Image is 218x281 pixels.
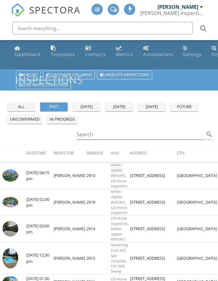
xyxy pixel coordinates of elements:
[177,150,185,156] span: City
[158,4,198,10] div: [PERSON_NAME]
[111,189,128,215] span: NPMA-33(WDI REPORT), CIS-Home Inspection
[116,51,133,57] div: Metrics
[54,216,86,242] td: [PERSON_NAME]
[54,242,86,274] td: [PERSON_NAME]
[105,102,133,111] button: [DATE]
[43,104,65,110] div: past
[177,145,218,162] th: City: Not sorted.
[130,163,177,189] td: [STREET_ADDRESS]
[180,43,204,60] a: Settings
[54,145,86,162] th: Inspector: Not sorted.
[130,189,177,216] td: [STREET_ADDRESS]
[10,104,33,110] div: all
[111,163,128,188] span: NPMA-33(WDI REPORT), CIS-Home Inspection
[12,43,43,60] a: Dashboard
[11,8,80,22] a: SPECTORA
[3,221,18,237] img: streetview
[111,216,129,242] span: CIS-Home Inspection, NPMA-33(WDI REPORT)
[51,51,75,57] div: Templates
[77,129,205,140] input: Search
[113,43,136,60] a: Metrics
[86,216,111,242] td: 2914
[49,116,75,122] div: in progress
[3,169,18,182] img: 9544711%2Fcover_photos%2FGOPoYwVgDzSvmo6ZE5Zi%2Fsmall.jpeg
[15,51,41,57] div: Dashboard
[130,150,147,156] span: Address
[86,189,111,216] td: 2918
[83,43,108,60] a: Contacts
[173,104,195,110] div: future
[177,216,218,242] td: [GEOGRAPHIC_DATA]
[48,43,78,60] a: Templates
[177,163,218,189] td: [GEOGRAPHIC_DATA]
[130,242,177,274] td: [STREET_ADDRESS]
[140,104,163,110] div: [DATE]
[3,248,18,269] img: 9550151%2Fcover_photos%2FKTPKLYP0qN1IuqRYNM3a%2Fsmall.jpeg
[26,145,54,162] th: Date/Time: Not sorted.
[26,150,46,156] span: Date/Time
[177,242,218,274] td: [GEOGRAPHIC_DATA]
[16,70,41,79] a: Export
[111,151,119,155] span: Desc
[130,145,177,162] th: Address: Not sorted.
[86,145,111,162] th: Order ID: Not sorted.
[11,3,25,17] img: The Best Home Inspection Software - Spectora
[26,216,54,242] td: [DATE] 03:00 pm
[26,189,54,216] td: [DATE] 02:30 pm
[73,102,100,111] button: [DATE]
[97,70,152,79] a: Undelete inspections
[8,102,35,111] button: all
[170,102,198,111] button: future
[26,163,54,189] td: [DATE] 04:15 pm
[75,104,98,110] div: [DATE]
[130,216,177,242] td: [STREET_ADDRESS]
[54,163,86,189] td: [PERSON_NAME]
[86,242,111,274] td: 2913
[13,22,193,34] input: Search everything...
[10,116,39,122] div: unconfirmed
[47,115,77,124] button: in progress
[43,70,95,79] a: Customize Columns
[108,104,130,110] div: [DATE]
[16,81,71,89] a: Old inspections page
[3,197,18,207] img: 9561451%2Fcover_photos%2FUVJc9coxGyZem9aEJXyS%2Fsmall.jpeg
[177,189,218,216] td: [GEOGRAPHIC_DATA]
[8,115,42,124] button: unconfirmed
[111,145,130,162] th: Desc: Not sorted.
[54,150,74,156] span: Inspector
[143,51,173,57] div: Automations
[40,102,68,111] button: past
[29,3,80,16] span: SPECTORA
[141,43,175,60] a: Automations (Advanced)
[86,150,103,156] span: Order ID
[111,242,128,273] span: Swimming Pool and Spa Template, CIS-Tank Sweep
[85,51,106,57] div: Contacts
[26,242,54,274] td: [DATE] 12:30 pm
[205,131,213,138] i: search
[86,163,111,189] td: 2910
[54,189,86,216] td: [PERSON_NAME]
[138,102,165,111] button: [DATE]
[183,51,202,57] div: Settings
[140,10,203,16] div: Cooper Inspection Services LLC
